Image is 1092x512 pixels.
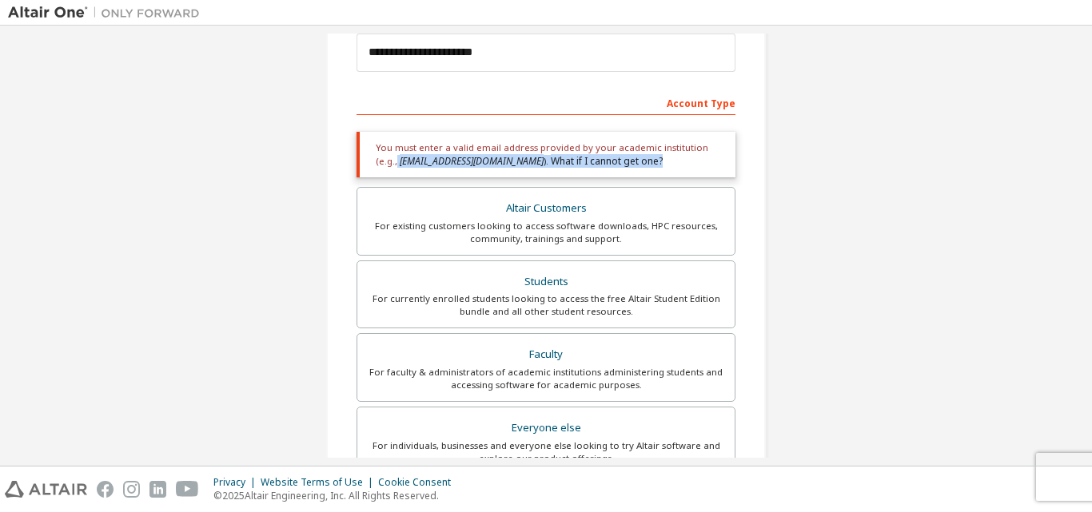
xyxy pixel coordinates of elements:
[5,481,87,498] img: altair_logo.svg
[123,481,140,498] img: instagram.svg
[213,476,261,489] div: Privacy
[367,439,725,465] div: For individuals, businesses and everyone else looking to try Altair software and explore our prod...
[400,154,544,168] span: [EMAIL_ADDRESS][DOMAIN_NAME]
[149,481,166,498] img: linkedin.svg
[357,89,735,115] div: Account Type
[367,343,725,366] div: Faculty
[551,154,663,168] a: What if I cannot get one?
[213,489,460,502] p: © 2025 Altair Engineering, Inc. All Rights Reserved.
[8,5,208,21] img: Altair One
[367,271,725,293] div: Students
[261,476,378,489] div: Website Terms of Use
[378,476,460,489] div: Cookie Consent
[176,481,199,498] img: youtube.svg
[367,197,725,220] div: Altair Customers
[367,417,725,439] div: Everyone else
[367,220,725,245] div: For existing customers looking to access software downloads, HPC resources, community, trainings ...
[367,366,725,391] div: For faculty & administrators of academic institutions administering students and accessing softwa...
[367,292,725,318] div: For currently enrolled students looking to access the free Altair Student Edition bundle and all ...
[357,132,735,177] div: You must enter a valid email address provided by your academic institution (e.g., ).
[97,481,114,498] img: facebook.svg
